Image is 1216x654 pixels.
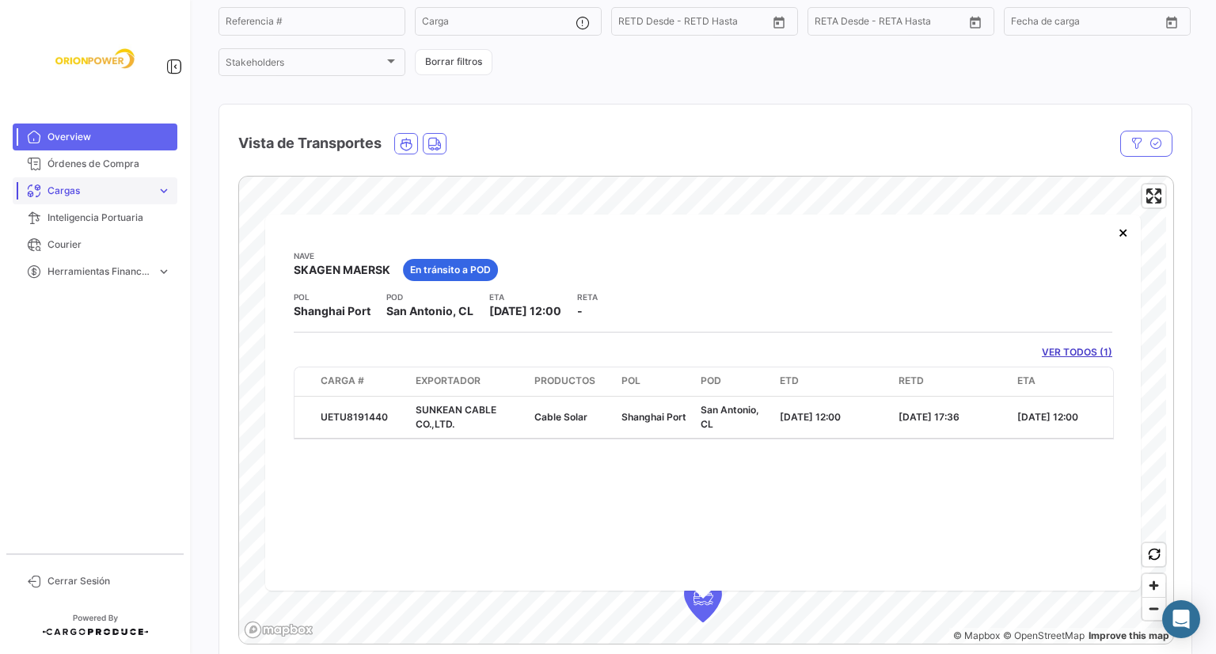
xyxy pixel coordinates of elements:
[321,374,364,388] span: Carga #
[415,49,492,75] button: Borrar filtros
[1011,367,1130,396] datatable-header-cell: ETA
[1089,629,1169,641] a: Map feedback
[489,304,561,317] span: [DATE] 12:00
[239,177,1166,645] canvas: Map
[815,18,843,29] input: Desde
[386,303,473,319] span: San Antonio, CL
[395,134,417,154] button: Ocean
[47,264,150,279] span: Herramientas Financieras
[1142,574,1165,597] button: Zoom in
[424,134,446,154] button: Land
[13,231,177,258] a: Courier
[892,367,1011,396] datatable-header-cell: RETD
[701,374,721,388] span: POD
[1108,216,1139,248] button: Close popup
[47,574,171,588] span: Cerrar Sesión
[534,374,595,388] span: Productos
[780,374,799,388] span: ETD
[47,211,171,225] span: Inteligencia Portuaria
[294,262,390,278] span: SKAGEN MAERSK
[694,367,773,396] datatable-header-cell: POD
[410,263,491,277] span: En tránsito a POD
[1042,345,1112,359] a: VER TODOS (1)
[157,184,171,198] span: expand_more
[238,132,382,154] h4: Vista de Transportes
[294,291,370,303] app-card-info-title: POL
[528,367,615,396] datatable-header-cell: Productos
[963,10,987,34] button: Open calendar
[899,411,959,423] span: [DATE] 17:36
[953,629,1000,641] a: Mapbox
[416,404,496,430] span: SUNKEAN CABLE CO.,LTD.
[1162,600,1200,638] div: Abrir Intercom Messenger
[157,264,171,279] span: expand_more
[294,303,370,319] span: Shanghai Port
[47,184,150,198] span: Cargas
[534,411,587,423] span: Cable Solar
[55,19,135,98] img: f26a05d0-2fea-4301-a0f6-b8409df5d1eb.jpeg
[1142,597,1165,620] button: Zoom out
[13,150,177,177] a: Órdenes de Compra
[47,130,171,144] span: Overview
[773,367,892,396] datatable-header-cell: ETD
[409,367,528,396] datatable-header-cell: Exportador
[1017,411,1078,423] span: [DATE] 12:00
[489,291,561,303] app-card-info-title: ETA
[226,59,384,70] span: Stakeholders
[1011,18,1039,29] input: Desde
[1160,10,1184,34] button: Open calendar
[684,575,722,622] div: Map marker
[13,124,177,150] a: Overview
[1017,374,1035,388] span: ETA
[780,411,841,423] span: [DATE] 12:00
[386,291,473,303] app-card-info-title: POD
[1003,629,1085,641] a: OpenStreetMap
[244,621,313,639] a: Mapbox logo
[47,238,171,252] span: Courier
[47,157,171,171] span: Órdenes de Compra
[577,291,598,303] app-card-info-title: RETA
[13,204,177,231] a: Inteligencia Portuaria
[618,18,647,29] input: Desde
[294,249,390,262] app-card-info-title: Nave
[621,374,640,388] span: POL
[577,304,583,317] span: -
[621,411,686,423] span: Shanghai Port
[767,10,791,34] button: Open calendar
[416,374,481,388] span: Exportador
[1142,184,1165,207] button: Enter fullscreen
[314,367,409,396] datatable-header-cell: Carga #
[854,18,925,29] input: Hasta
[899,374,924,388] span: RETD
[321,410,403,424] div: UETU8191440
[1051,18,1122,29] input: Hasta
[1142,598,1165,620] span: Zoom out
[701,404,759,430] span: San Antonio, CL
[658,18,729,29] input: Hasta
[615,367,694,396] datatable-header-cell: POL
